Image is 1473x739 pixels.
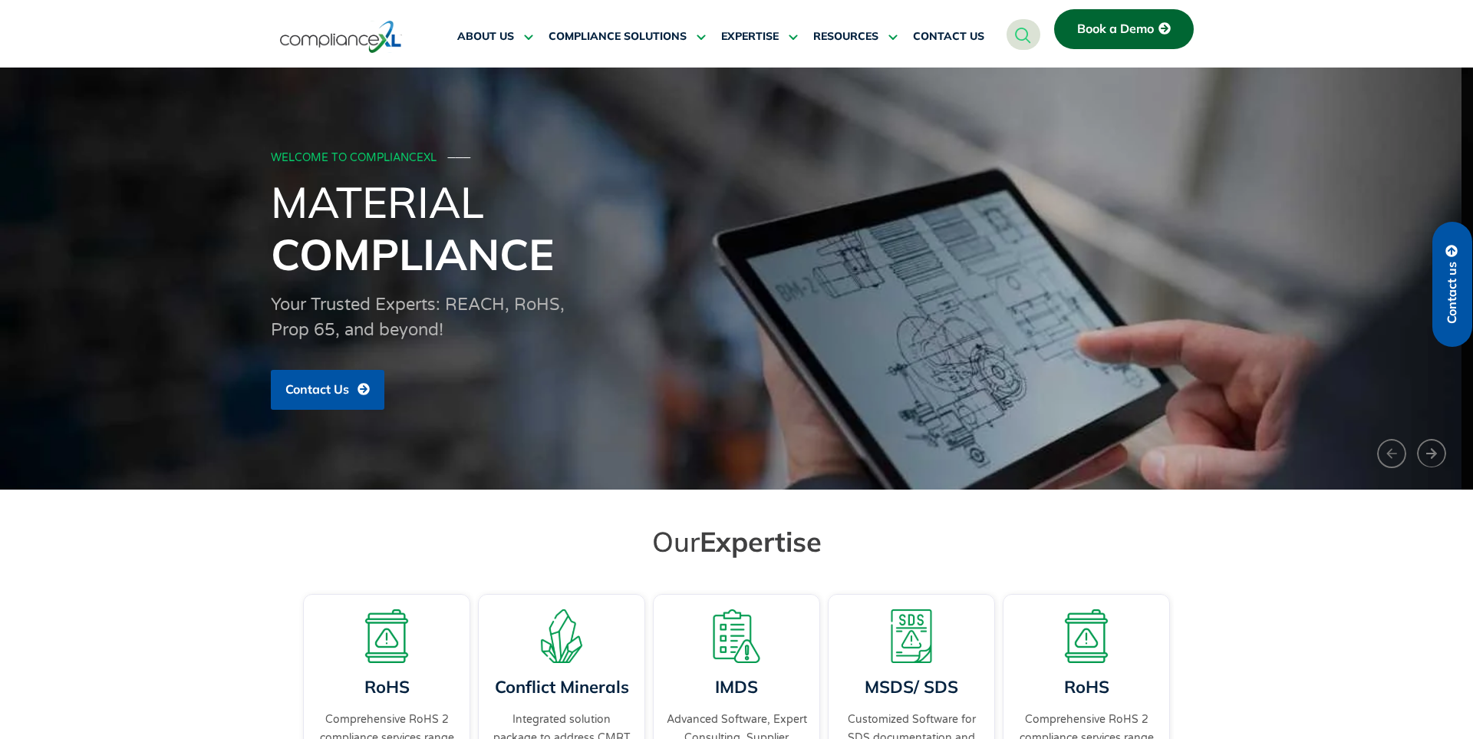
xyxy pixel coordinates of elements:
a: Contact Us [271,370,384,410]
img: A list board with a warning [710,609,763,663]
div: WELCOME TO COMPLIANCEXL [271,152,1187,165]
a: RoHS [1064,676,1109,698]
a: navsearch-button [1007,19,1040,50]
img: logo-one.svg [280,19,402,54]
span: Your Trusted Experts: REACH, RoHS, Prop 65, and beyond! [271,295,565,340]
a: Conflict Minerals [495,676,629,698]
span: Compliance [271,227,554,281]
a: EXPERTISE [721,18,798,55]
span: Book a Demo [1077,22,1154,36]
span: EXPERTISE [721,30,779,44]
img: A warning board with SDS displaying [885,609,938,663]
span: RESOURCES [813,30,878,44]
h1: Material [271,176,1191,280]
a: CONTACT US [913,18,984,55]
a: ABOUT US [457,18,533,55]
h2: Our [307,524,1166,559]
span: ─── [448,151,471,164]
a: MSDS/ SDS [865,676,958,698]
a: Contact us [1432,222,1472,347]
a: COMPLIANCE SOLUTIONS [549,18,706,55]
span: ABOUT US [457,30,514,44]
span: CONTACT US [913,30,984,44]
span: Expertise [700,524,822,559]
a: IMDS [715,676,758,698]
span: Contact us [1445,262,1459,324]
a: RoHS [364,676,410,698]
img: A representation of minerals [535,609,588,663]
img: A board with a warning sign [360,609,414,663]
img: A board with a warning sign [1059,609,1113,663]
a: RESOURCES [813,18,898,55]
a: Book a Demo [1054,9,1194,49]
span: COMPLIANCE SOLUTIONS [549,30,687,44]
span: Contact Us [285,383,349,397]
